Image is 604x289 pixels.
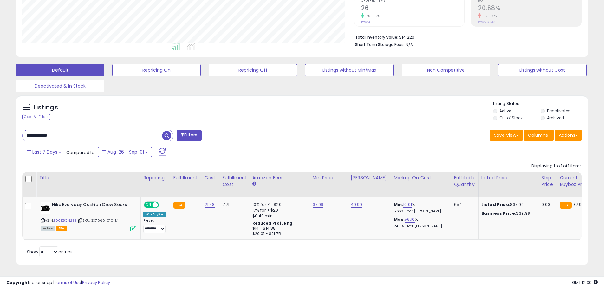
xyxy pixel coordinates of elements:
a: 10.01 [403,201,412,208]
span: FBA [56,226,67,231]
div: Markup on Cost [394,174,449,181]
span: All listings currently available for purchase on Amazon [41,226,55,231]
a: 21.48 [205,201,215,208]
a: Terms of Use [54,279,81,286]
p: 5.66% Profit [PERSON_NAME] [394,209,446,213]
button: Deactivated & In Stock [16,80,104,92]
div: Min Price [313,174,345,181]
button: Save View [490,130,523,141]
div: seller snap | | [6,280,110,286]
small: Amazon Fees. [252,181,256,187]
label: Deactivated [547,108,571,114]
button: Filters [177,130,201,141]
span: OFF [158,202,168,208]
small: -21.62% [481,14,497,18]
p: Listing States: [493,101,588,107]
small: Prev: 3 [361,20,370,24]
div: $0.40 min [252,213,305,219]
label: Out of Stock [499,115,523,121]
span: | SKU: SX7666-010-M [77,218,118,223]
div: Clear All Filters [22,114,50,120]
span: 2025-09-9 12:30 GMT [572,279,598,286]
div: $39.98 [481,211,534,216]
span: Last 7 Days [32,149,57,155]
div: 17% for > $20 [252,207,305,213]
a: 56.10 [405,216,415,223]
button: Repricing On [112,64,201,76]
div: Repricing [143,174,168,181]
b: Listed Price: [481,201,510,207]
div: Ship Price [542,174,554,188]
button: Columns [524,130,554,141]
a: 37.99 [313,201,324,208]
div: Fulfillment [173,174,199,181]
button: Repricing Off [209,64,297,76]
div: Win BuyBox [143,212,166,217]
a: Privacy Policy [82,279,110,286]
div: Title [39,174,138,181]
span: Aug-26 - Sep-01 [107,149,144,155]
div: $37.99 [481,202,534,207]
span: Show: entries [27,249,73,255]
b: Max: [394,216,405,222]
span: 37.99 [573,201,584,207]
div: 10% for <= $20 [252,202,305,207]
div: Listed Price [481,174,536,181]
div: Amazon Fees [252,174,307,181]
p: 24.10% Profit [PERSON_NAME] [394,224,446,228]
div: Current Buybox Price [560,174,592,188]
div: Fulfillable Quantity [454,174,476,188]
small: FBA [173,202,185,209]
label: Active [499,108,511,114]
div: $14 - $14.88 [252,226,305,231]
div: Cost [205,174,217,181]
span: ON [145,202,153,208]
li: $14,220 [355,33,577,41]
a: B00K5CN2EE [54,218,76,223]
div: Preset: [143,219,166,233]
a: 49.99 [351,201,362,208]
div: 7.71 [223,202,245,207]
button: Actions [555,130,582,141]
div: ASIN: [41,202,136,231]
strong: Copyright [6,279,29,286]
b: Reduced Prof. Rng. [252,220,294,226]
b: Total Inventory Value: [355,35,398,40]
h2: 26 [361,4,464,13]
div: $20.01 - $21.75 [252,231,305,237]
div: % [394,217,446,228]
div: Fulfillment Cost [223,174,247,188]
div: 654 [454,202,474,207]
b: Business Price: [481,210,516,216]
span: Compared to: [66,149,95,155]
div: % [394,202,446,213]
button: Last 7 Days [23,147,65,157]
h5: Listings [34,103,58,112]
div: [PERSON_NAME] [351,174,388,181]
b: Short Term Storage Fees: [355,42,405,47]
th: The percentage added to the cost of goods (COGS) that forms the calculator for Min & Max prices. [391,172,451,197]
small: 766.67% [364,14,380,18]
button: Non Competitive [402,64,490,76]
button: Default [16,64,104,76]
h2: 20.88% [478,4,581,13]
button: Listings without Cost [498,64,587,76]
small: Prev: 26.64% [478,20,495,24]
span: N/A [406,42,413,48]
b: Min: [394,201,403,207]
span: Columns [528,132,548,138]
b: Nike Everyday Cushion Crew Socks [52,202,129,209]
small: FBA [560,202,571,209]
button: Aug-26 - Sep-01 [98,147,152,157]
button: Listings without Min/Max [305,64,393,76]
img: 31WCGQSfPBL._SL40_.jpg [41,202,50,214]
div: 0.00 [542,202,552,207]
label: Archived [547,115,564,121]
div: Displaying 1 to 1 of 1 items [531,163,582,169]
